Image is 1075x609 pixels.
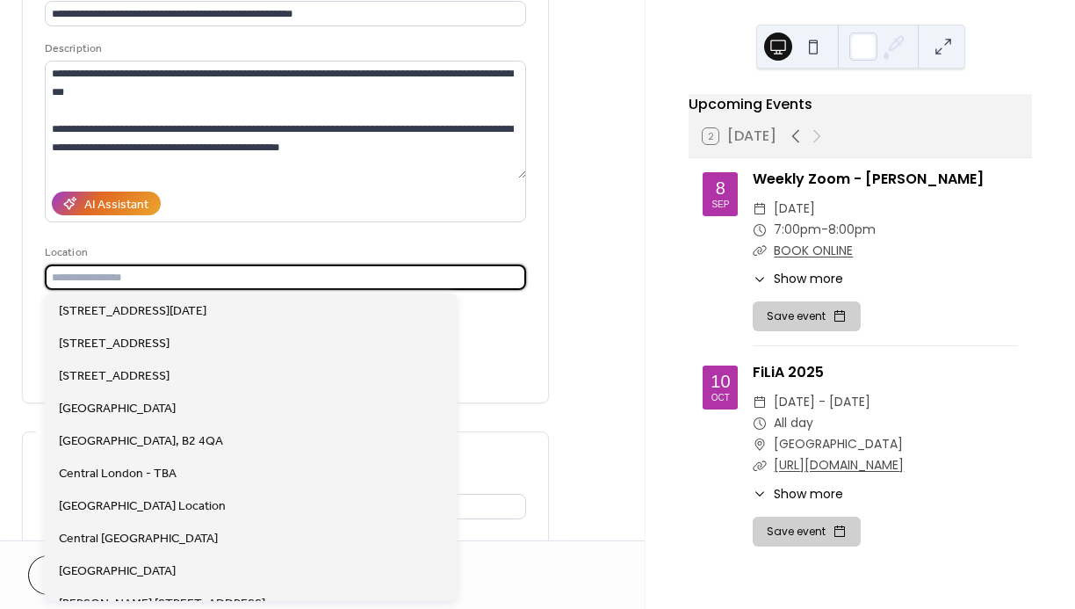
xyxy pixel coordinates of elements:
[59,400,176,418] span: [GEOGRAPHIC_DATA]
[59,302,206,321] span: [STREET_ADDRESS][DATE]
[689,94,1032,115] div: Upcoming Events
[59,465,177,483] span: Central London - TBA
[753,485,767,504] div: ​
[753,169,984,189] a: Weekly Zoom - [PERSON_NAME]
[711,394,730,402] div: Oct
[59,432,223,451] span: [GEOGRAPHIC_DATA], B2 4QA
[774,220,821,241] span: 7:00pm
[45,40,523,58] div: Description
[774,456,904,474] a: [URL][DOMAIN_NAME]
[45,243,523,262] div: Location
[59,530,218,548] span: Central [GEOGRAPHIC_DATA]
[59,497,226,516] span: [GEOGRAPHIC_DATA] Location
[59,562,176,581] span: [GEOGRAPHIC_DATA]
[28,555,136,595] button: Cancel
[753,270,767,288] div: ​
[774,270,843,288] span: Show more
[753,434,767,455] div: ​
[821,220,828,241] span: -
[774,199,815,220] span: [DATE]
[753,392,767,413] div: ​
[711,373,730,390] div: 10
[711,200,729,209] div: Sep
[753,241,767,262] div: ​
[59,367,170,386] span: [STREET_ADDRESS]
[753,301,861,331] button: Save event
[753,455,767,476] div: ​
[774,242,853,259] a: BOOK ONLINE
[753,220,767,241] div: ​
[828,220,876,241] span: 8:00pm
[774,434,903,455] span: [GEOGRAPHIC_DATA]
[753,517,861,547] button: Save event
[59,335,170,353] span: [STREET_ADDRESS]
[774,413,813,434] span: All day
[84,196,148,214] div: AI Assistant
[753,413,767,434] div: ​
[753,362,824,382] a: FiLiA 2025
[753,270,843,288] button: ​Show more
[716,179,725,197] div: 8
[52,192,161,215] button: AI Assistant
[753,199,767,220] div: ​
[753,485,843,504] button: ​Show more
[774,485,843,504] span: Show more
[774,392,870,413] span: [DATE] - [DATE]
